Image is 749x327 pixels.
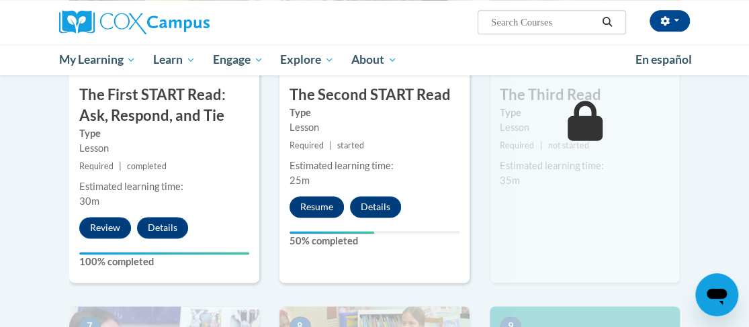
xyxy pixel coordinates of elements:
[280,52,334,68] span: Explore
[500,175,520,186] span: 35m
[79,217,131,238] button: Review
[290,231,375,234] div: Your progress
[635,52,692,66] span: En español
[144,44,204,75] a: Learn
[290,158,459,173] div: Estimated learning time:
[337,140,364,150] span: started
[79,179,249,194] div: Estimated learning time:
[490,85,680,105] h3: The Third Read
[279,85,470,105] h3: The Second START Read
[351,52,397,68] span: About
[119,161,122,171] span: |
[500,105,670,120] label: Type
[79,141,249,156] div: Lesson
[79,254,249,269] label: 100% completed
[50,44,145,75] a: My Learning
[79,161,114,171] span: Required
[500,158,670,173] div: Estimated learning time:
[290,175,310,186] span: 25m
[627,46,701,74] a: En español
[79,252,249,254] div: Your progress
[79,195,99,207] span: 30m
[500,120,670,135] div: Lesson
[350,196,401,218] button: Details
[290,140,324,150] span: Required
[59,10,256,34] a: Cox Campus
[329,140,332,150] span: |
[695,273,738,316] iframe: Button to launch messaging window
[58,52,136,68] span: My Learning
[137,217,188,238] button: Details
[490,14,597,30] input: Search Courses
[290,196,344,218] button: Resume
[127,161,167,171] span: completed
[153,52,195,68] span: Learn
[204,44,272,75] a: Engage
[343,44,406,75] a: About
[79,126,249,141] label: Type
[49,44,701,75] div: Main menu
[290,234,459,248] label: 50% completed
[500,140,534,150] span: Required
[650,10,690,32] button: Account Settings
[271,44,343,75] a: Explore
[597,14,617,30] button: Search
[69,85,259,126] h3: The First START Read: Ask, Respond, and Tie
[290,120,459,135] div: Lesson
[59,10,210,34] img: Cox Campus
[548,140,589,150] span: not started
[290,105,459,120] label: Type
[539,140,542,150] span: |
[213,52,263,68] span: Engage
